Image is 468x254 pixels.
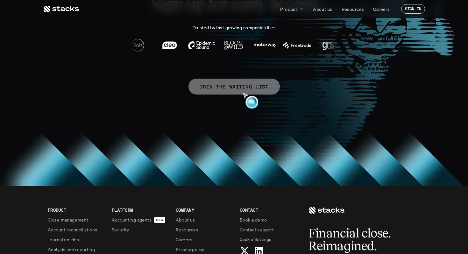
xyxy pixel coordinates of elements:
a: Book a demo [240,216,296,223]
a: Security [112,226,168,233]
p: PLATFORM [112,207,168,213]
p: Contact support [240,226,274,233]
p: Resources [342,6,364,12]
p: SIGN IN [405,7,421,11]
a: Resources [176,226,232,233]
p: Journal entries [48,236,79,243]
a: Account reconciliations [48,226,104,233]
button: Cookie Trigger [240,236,271,243]
p: Resources [176,226,198,233]
p: Security [112,226,129,233]
p: COMPANY [176,207,232,213]
a: Journal entries [48,236,104,243]
p: About us [313,6,332,12]
a: Careers [369,3,394,15]
a: Analysis and reporting [48,246,104,253]
a: About us [309,3,336,15]
a: About us [176,216,232,223]
p: Close management [48,216,89,223]
p: About us [176,216,195,223]
a: Careers [176,236,232,243]
a: Privacy policy [176,246,232,253]
h2: NEW [156,218,163,222]
span: Cookie Settings [240,236,271,243]
h2: Financial close. Reimagined. [308,227,404,252]
p: Careers [176,236,192,243]
p: Analysis and reporting [48,246,95,253]
p: PRODUCT [48,207,104,213]
a: Resources [338,3,368,15]
a: Contact support [240,226,296,233]
a: Close management [48,216,104,223]
p: Privacy policy [176,246,204,253]
p: Book a demo [240,216,267,223]
a: SIGN IN [401,4,425,14]
a: Accounting agentsNEW [112,216,168,223]
p: CONTACT [240,207,296,213]
p: Account reconciliations [48,226,97,233]
p: Accounting agents [112,216,152,223]
p: Careers [373,6,390,12]
p: Product [280,6,297,12]
p: JOIN THE WAITING LIST [200,82,269,91]
p: Trusted by fast growing companies like: [193,24,275,31]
